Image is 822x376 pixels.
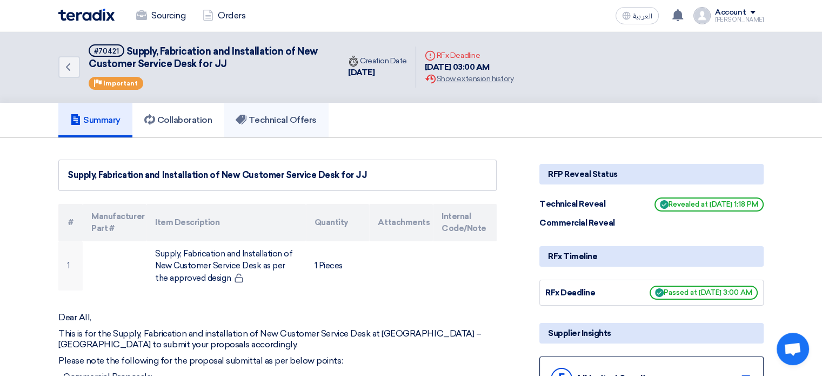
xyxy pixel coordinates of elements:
[715,8,746,17] div: Account
[58,204,83,241] th: #
[539,323,764,344] div: Supplier Insights
[539,246,764,267] div: RFx Timeline
[369,204,433,241] th: Attachments
[348,67,407,79] div: [DATE]
[545,287,626,299] div: RFx Deadline
[89,44,326,71] h5: Supply, Fabrication and Installation of New Customer Service Desk for JJ
[715,17,764,23] div: [PERSON_NAME]
[633,12,652,20] span: العربية
[616,7,659,24] button: العربية
[777,333,809,365] div: Open chat
[433,204,497,241] th: Internal Code/Note
[58,328,497,350] p: This is for the Supply, Fabrication and installation of New Customer Service Desk at [GEOGRAPHIC_...
[58,103,132,137] a: Summary
[348,55,407,67] div: Creation Date
[650,286,758,300] span: Passed at [DATE] 3:00 AM
[654,197,764,212] span: Revealed at [DATE] 1:18 PM
[236,115,316,126] h5: Technical Offers
[693,7,711,24] img: profile_test.png
[83,204,146,241] th: Manufacturer Part #
[539,164,764,184] div: RFP Reveal Status
[94,48,119,55] div: #70421
[425,61,513,74] div: [DATE] 03:00 AM
[146,241,305,291] td: Supply, Fabrication and Installation of New Customer Service Desk as per the approved design
[68,169,487,182] div: Supply, Fabrication and Installation of New Customer Service Desk for JJ
[70,115,121,126] h5: Summary
[539,198,620,210] div: Technical Reveal
[103,80,138,87] span: Important
[144,115,212,126] h5: Collaboration
[128,4,194,28] a: Sourcing
[425,73,513,84] div: Show extension history
[539,217,620,229] div: Commercial Reveal
[146,204,305,241] th: Item Description
[306,241,370,291] td: 1 Pieces
[194,4,254,28] a: Orders
[306,204,370,241] th: Quantity
[425,50,513,61] div: RFx Deadline
[58,312,497,323] p: Dear All,
[132,103,224,137] a: Collaboration
[58,9,115,21] img: Teradix logo
[58,241,83,291] td: 1
[89,45,318,70] span: Supply, Fabrication and Installation of New Customer Service Desk for JJ
[224,103,328,137] a: Technical Offers
[58,355,497,366] p: Please note the following for the proposal submittal as per below points:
